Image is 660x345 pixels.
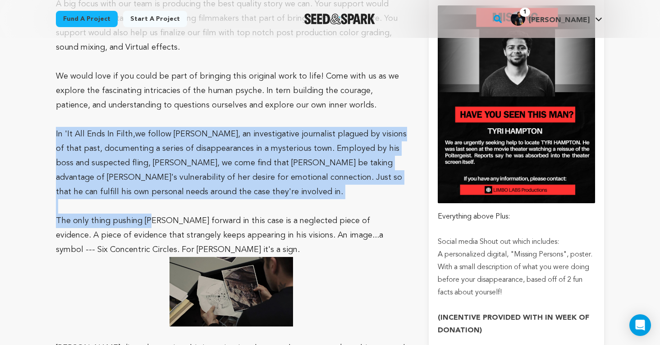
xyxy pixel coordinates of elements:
img: incentive [438,5,595,203]
span: [PERSON_NAME] [529,17,590,24]
a: Tyri H.'s Profile [509,9,604,26]
div: Open Intercom Messenger [629,314,651,336]
img: Seed&Spark Logo Dark Mode [304,14,375,24]
div: Tyri H.'s Profile [511,11,590,26]
span: Tyri H.'s Profile [509,9,604,28]
a: Seed&Spark Homepage [304,14,375,24]
p: The only thing pushing [PERSON_NAME] forward in this case is a neglected piece of evidence. A pie... [56,214,407,257]
a: Start a project [123,11,187,27]
p: Social media Shout out which includes: [438,236,595,248]
strong: (INCENTIVE PROVIDED WITH IN WEEK OF DONATION) [438,314,589,334]
p: A personalized digital, "Missing Persons", poster. With a small description of what you were doin... [438,248,595,299]
p: we follow [PERSON_NAME], an investigative journalist plagued by visions of that past, documenting... [56,127,407,199]
a: Fund a project [56,11,118,27]
span: Everything above Plus: [438,213,510,220]
img: 162a810ded8d67e5.jpg [511,11,525,26]
p: We would love if you could be part of bringing this original work to life! Come with us as we exp... [56,69,407,112]
span: In 'It All Ends In Filth, [56,130,135,138]
span: 1 [520,8,530,17]
img: 1749414054-small_6P3GTUWS.jpg [170,257,293,326]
